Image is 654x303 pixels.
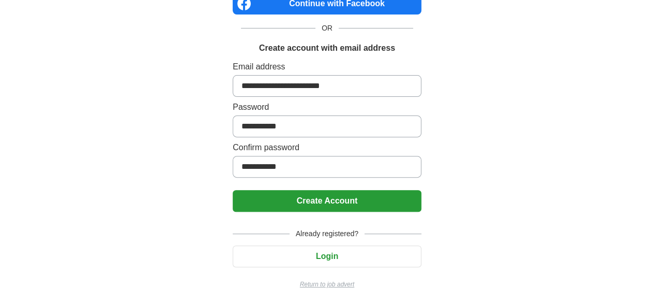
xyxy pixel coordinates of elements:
[259,42,395,54] h1: Create account with email address
[233,141,421,154] label: Confirm password
[233,252,421,261] a: Login
[290,228,364,239] span: Already registered?
[233,246,421,267] button: Login
[233,190,421,212] button: Create Account
[233,101,421,113] label: Password
[233,280,421,289] a: Return to job advert
[315,23,339,34] span: OR
[233,61,421,73] label: Email address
